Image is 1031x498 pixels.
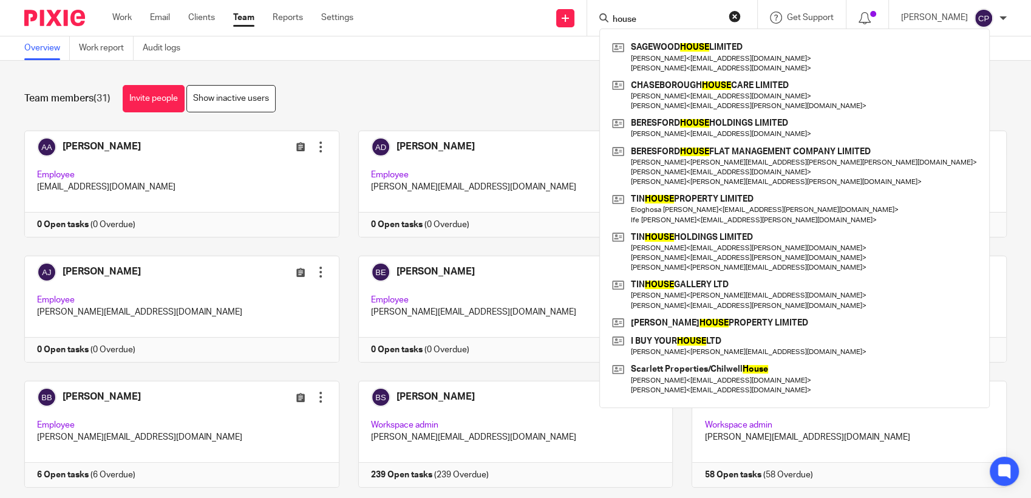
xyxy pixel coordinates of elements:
[79,36,134,60] a: Work report
[729,10,741,22] button: Clear
[94,94,111,103] span: (31)
[901,12,968,24] p: [PERSON_NAME]
[611,15,721,26] input: Search
[273,12,303,24] a: Reports
[974,9,993,28] img: svg%3E
[233,12,254,24] a: Team
[787,13,834,22] span: Get Support
[321,12,353,24] a: Settings
[24,36,70,60] a: Overview
[188,12,215,24] a: Clients
[143,36,189,60] a: Audit logs
[123,85,185,112] a: Invite people
[112,12,132,24] a: Work
[186,85,276,112] a: Show inactive users
[24,10,85,26] img: Pixie
[150,12,170,24] a: Email
[24,92,111,105] h1: Team members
